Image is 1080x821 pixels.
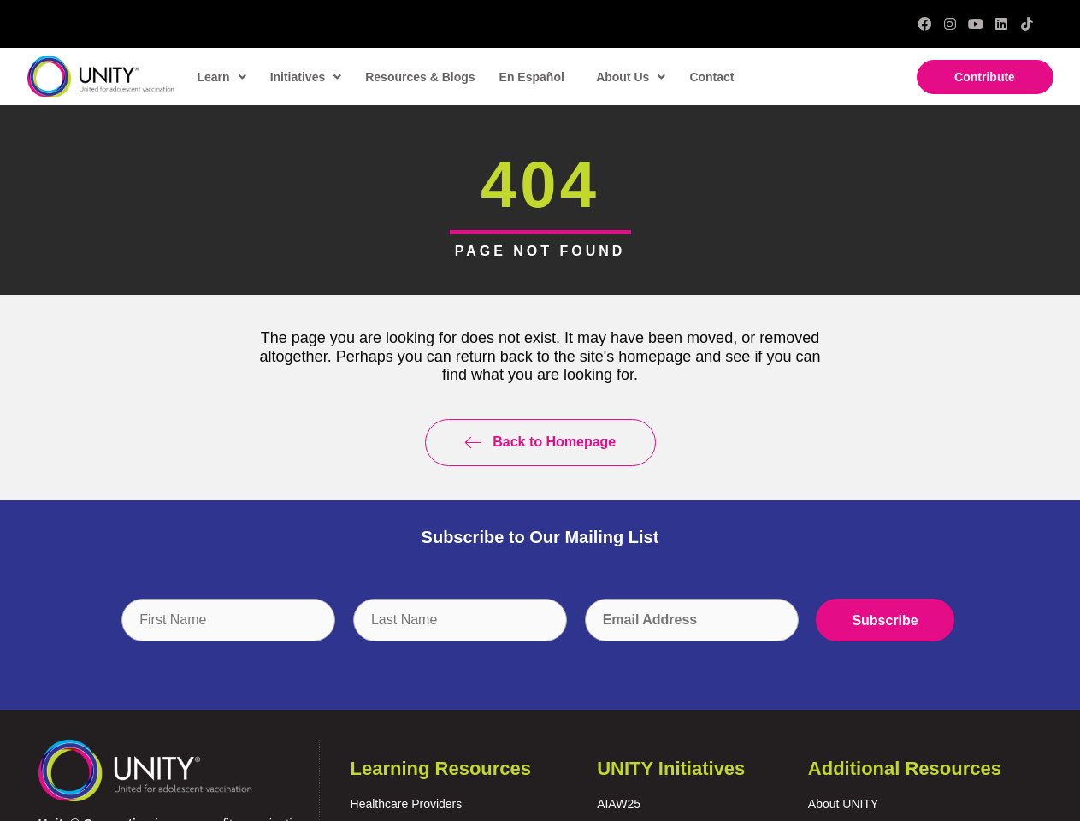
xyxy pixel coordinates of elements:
[689,70,734,84] span: Contact
[994,17,1008,31] a: LinkedIn
[969,17,983,31] a: YouTube
[681,57,741,97] a: Contact
[353,599,567,641] input: Last Name
[198,64,246,90] span: Learn
[493,434,616,449] span: Back to Homepage
[27,56,174,97] img: unity-logo-dark
[260,329,821,383] span: The page you are looking for does not exist. It may have been moved, or removed altogether. Perha...
[422,528,659,546] span: Subscribe to Our Mailing List
[943,17,957,31] a: Instagram
[365,70,475,84] span: Resources & Blogs
[808,758,1001,779] span: Additional Resources
[917,60,1053,94] a: Contribute
[585,599,799,641] input: Email Address
[587,57,672,97] a: About Us
[808,797,878,811] a: About UNITY
[357,57,481,97] a: Resources & Blogs
[954,70,1015,84] span: Contribute
[351,758,532,779] span: Learning Resources
[481,148,599,221] span: 404
[596,64,665,90] span: About Us
[1020,17,1034,31] a: TikTok
[121,599,335,641] input: First Name
[455,244,626,258] span: PAGE NOT FOUND
[425,419,656,466] a: Back to Homepage
[38,740,252,800] img: unity-logo
[499,70,564,84] span: En Español
[816,599,953,641] input: Subscribe
[918,17,931,31] a: Facebook
[351,797,463,811] a: Healthcare Providers
[270,64,342,90] span: Initiatives
[597,758,745,779] span: UNITY Initiatives
[491,57,571,97] a: En Español
[597,797,640,811] a: AIAW25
